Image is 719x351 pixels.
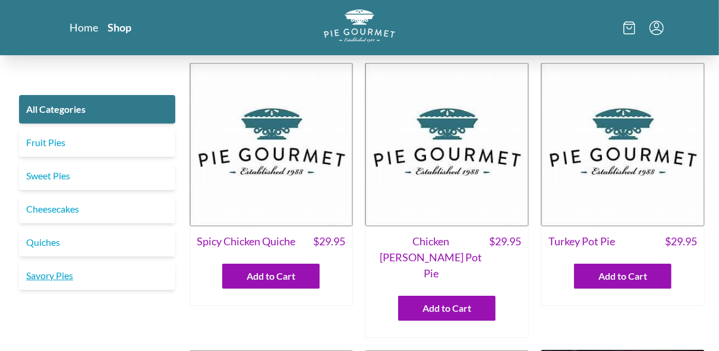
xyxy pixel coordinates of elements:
[19,195,175,223] a: Cheesecakes
[324,10,395,42] img: logo
[541,62,705,226] img: Turkey Pot Pie
[398,296,496,321] button: Add to Cart
[197,233,296,249] span: Spicy Chicken Quiche
[365,62,529,226] img: Chicken Curry Pot Pie
[19,128,175,157] a: Fruit Pies
[574,264,671,289] button: Add to Cart
[313,233,345,249] span: $ 29.95
[598,269,647,283] span: Add to Cart
[649,21,664,35] button: Menu
[108,20,131,34] a: Shop
[19,261,175,290] a: Savory Pies
[247,269,295,283] span: Add to Cart
[19,95,175,124] a: All Categories
[222,264,320,289] button: Add to Cart
[19,162,175,190] a: Sweet Pies
[190,62,354,226] img: Spicy Chicken Quiche
[70,20,98,34] a: Home
[489,233,521,282] span: $ 29.95
[19,228,175,257] a: Quiches
[548,233,615,249] span: Turkey Pot Pie
[665,233,697,249] span: $ 29.95
[324,10,395,46] a: Logo
[373,233,489,282] span: Chicken [PERSON_NAME] Pot Pie
[422,301,471,315] span: Add to Cart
